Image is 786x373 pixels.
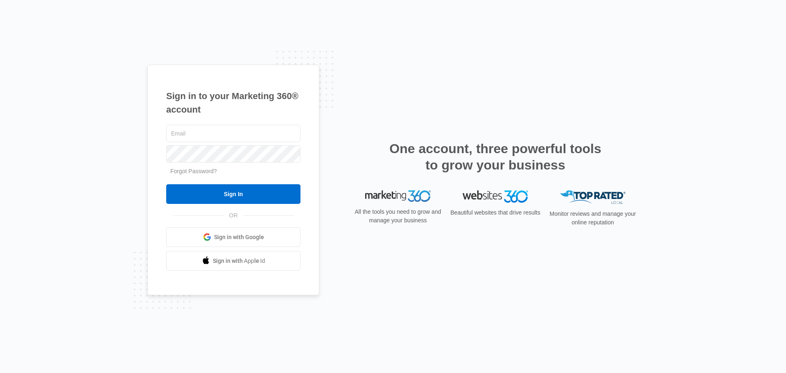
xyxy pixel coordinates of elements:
[547,210,639,227] p: Monitor reviews and manage your online reputation
[365,190,431,202] img: Marketing 360
[387,140,604,173] h2: One account, three powerful tools to grow your business
[170,168,217,174] a: Forgot Password?
[463,190,528,202] img: Websites 360
[213,257,265,265] span: Sign in with Apple Id
[224,211,244,220] span: OR
[560,190,626,204] img: Top Rated Local
[166,227,300,247] a: Sign in with Google
[166,184,300,204] input: Sign In
[166,89,300,116] h1: Sign in to your Marketing 360® account
[449,208,541,217] p: Beautiful websites that drive results
[166,251,300,271] a: Sign in with Apple Id
[352,208,444,225] p: All the tools you need to grow and manage your business
[166,125,300,142] input: Email
[214,233,264,242] span: Sign in with Google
